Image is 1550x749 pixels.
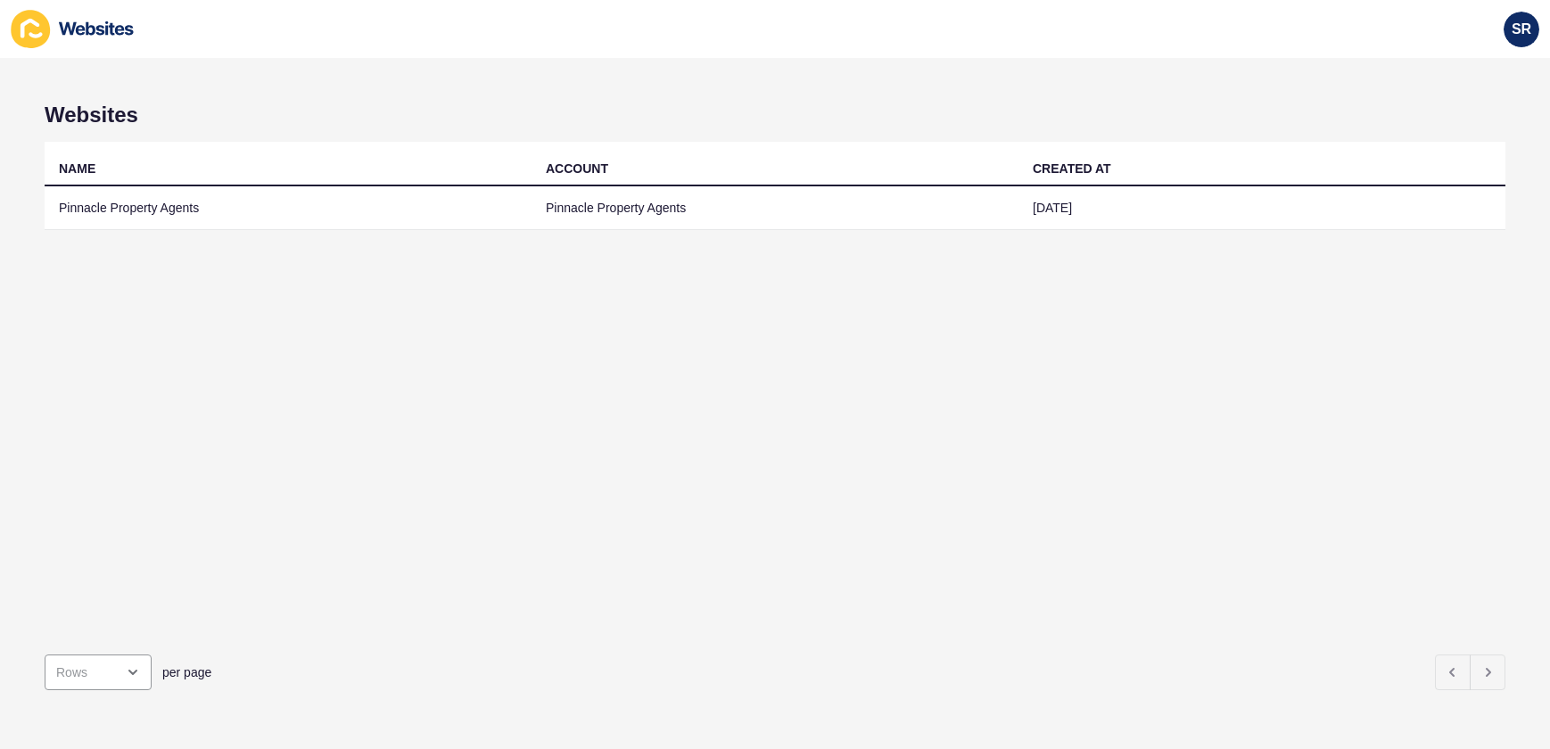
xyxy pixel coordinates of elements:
[1018,186,1505,230] td: [DATE]
[546,160,608,177] div: ACCOUNT
[1033,160,1111,177] div: CREATED AT
[1512,21,1531,38] span: SR
[532,186,1018,230] td: Pinnacle Property Agents
[45,654,152,690] div: open menu
[162,663,211,681] span: per page
[45,186,532,230] td: Pinnacle Property Agents
[59,160,95,177] div: NAME
[45,103,1505,128] h1: Websites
